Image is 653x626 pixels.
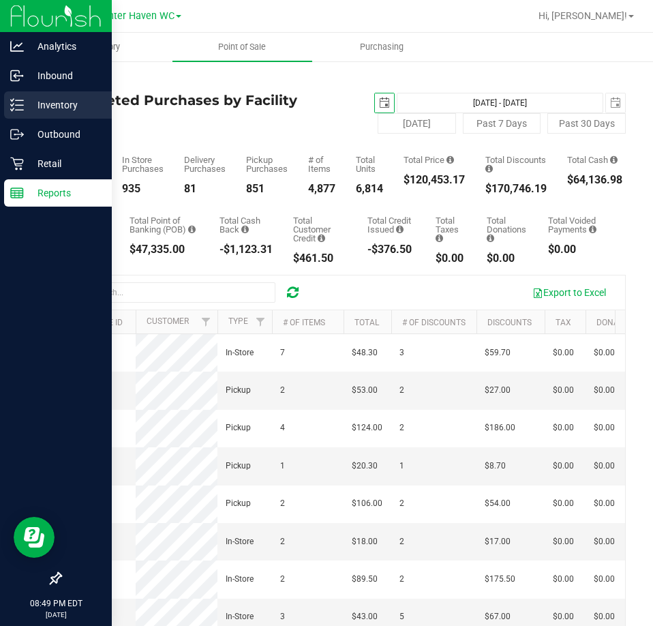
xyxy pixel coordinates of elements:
[226,421,251,434] span: Pickup
[446,155,454,164] i: Sum of the total prices of all purchases in the date range.
[485,535,511,548] span: $17.00
[195,310,217,333] a: Filter
[487,253,528,264] div: $0.00
[596,318,637,327] a: Donation
[553,573,574,586] span: $0.00
[283,318,325,327] a: # of Items
[436,253,467,264] div: $0.00
[308,155,335,173] div: # of Items
[24,38,106,55] p: Analytics
[308,183,335,194] div: 4,877
[219,216,273,234] div: Total Cash Back
[356,183,383,194] div: 6,814
[485,346,511,359] span: $59.70
[312,33,452,61] a: Purchasing
[367,216,415,234] div: Total Credit Issued
[352,421,382,434] span: $124.00
[184,183,226,194] div: 81
[402,318,466,327] a: # of Discounts
[293,216,347,243] div: Total Customer Credit
[485,610,511,623] span: $67.00
[226,460,251,473] span: Pickup
[556,318,571,327] a: Tax
[97,10,174,22] span: Winter Haven WC
[228,316,248,326] a: Type
[24,68,106,84] p: Inbound
[523,281,615,304] button: Export to Excel
[356,155,383,173] div: Total Units
[280,610,285,623] span: 3
[399,535,404,548] span: 2
[10,40,24,53] inline-svg: Analytics
[226,384,251,397] span: Pickup
[122,155,164,173] div: In Store Purchases
[404,155,465,164] div: Total Price
[485,183,547,194] div: $170,746.19
[200,41,284,53] span: Point of Sale
[249,310,272,333] a: Filter
[122,183,164,194] div: 935
[553,535,574,548] span: $0.00
[567,175,622,185] div: $64,136.98
[341,41,422,53] span: Purchasing
[538,10,627,21] span: Hi, [PERSON_NAME]!
[147,316,189,326] a: Customer
[246,155,288,173] div: Pickup Purchases
[485,384,511,397] span: $27.00
[487,234,494,243] i: Sum of all round-up-to-next-dollar total price adjustments for all purchases in the date range.
[367,244,415,255] div: -$376.50
[436,216,467,243] div: Total Taxes
[606,93,625,113] span: select
[399,384,404,397] span: 2
[352,610,378,623] span: $43.00
[10,157,24,170] inline-svg: Retail
[594,346,615,359] span: $0.00
[553,421,574,434] span: $0.00
[553,610,574,623] span: $0.00
[60,93,343,123] h4: Completed Purchases by Facility Report
[594,497,615,510] span: $0.00
[352,573,378,586] span: $89.50
[594,535,615,548] span: $0.00
[548,244,605,255] div: $0.00
[352,497,382,510] span: $106.00
[487,318,532,327] a: Discounts
[280,497,285,510] span: 2
[485,155,547,173] div: Total Discounts
[399,460,404,473] span: 1
[485,573,515,586] span: $175.50
[404,175,465,185] div: $120,453.17
[24,185,106,201] p: Reports
[226,535,254,548] span: In-Store
[399,610,404,623] span: 5
[280,460,285,473] span: 1
[589,225,596,234] i: Sum of all voided payment transaction amounts, excluding tips and transaction fees, for all purch...
[10,98,24,112] inline-svg: Inventory
[463,113,541,134] button: Past 7 Days
[226,346,254,359] span: In-Store
[553,384,574,397] span: $0.00
[188,225,196,234] i: Sum of the successful, non-voided point-of-banking payment transactions, both via payment termina...
[130,244,199,255] div: $47,335.00
[399,421,404,434] span: 2
[184,155,226,173] div: Delivery Purchases
[10,186,24,200] inline-svg: Reports
[246,183,288,194] div: 851
[548,216,605,234] div: Total Voided Payments
[14,517,55,558] iframe: Resource center
[485,497,511,510] span: $54.00
[594,610,615,623] span: $0.00
[354,318,379,327] a: Total
[318,234,325,243] i: Sum of the successful, non-voided payments using account credit for all purchases in the date range.
[485,421,515,434] span: $186.00
[553,460,574,473] span: $0.00
[352,535,378,548] span: $18.00
[352,460,378,473] span: $20.30
[10,128,24,141] inline-svg: Outbound
[485,164,493,173] i: Sum of the discount values applied to the all purchases in the date range.
[553,497,574,510] span: $0.00
[567,155,622,164] div: Total Cash
[485,460,506,473] span: $8.70
[6,597,106,610] p: 08:49 PM EDT
[280,535,285,548] span: 2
